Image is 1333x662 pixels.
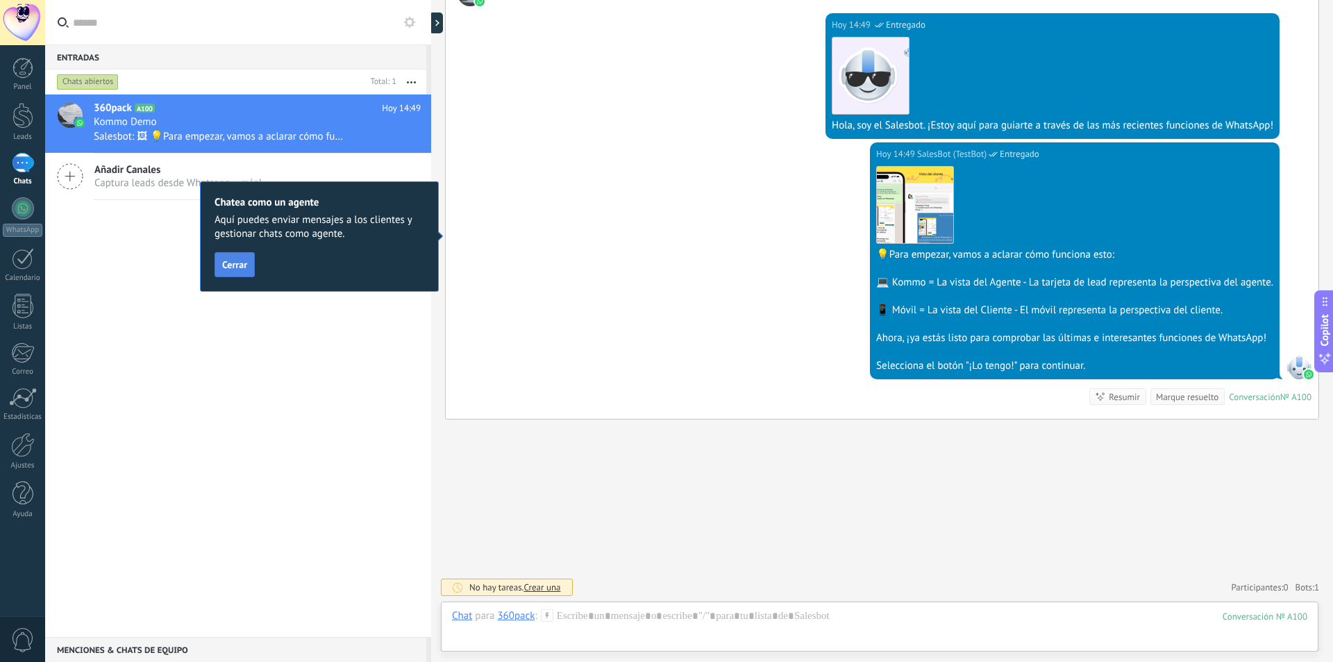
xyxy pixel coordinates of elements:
[3,461,43,470] div: Ajustes
[3,224,42,237] div: WhatsApp
[497,609,535,622] div: 360pack
[1286,354,1311,379] span: SalesBot
[876,359,1273,373] div: Selecciona el botón "¡Lo tengo!" para continuar.
[832,18,873,32] div: Hoy 14:49
[469,581,561,593] div: No hay tareas.
[917,147,987,161] span: SalesBot (TestBot)
[215,213,424,241] span: Aquí puedes enviar mensajes a los clientes y gestionar chats como agente.
[475,609,494,623] span: para
[45,637,426,662] div: Menciones & Chats de equipo
[94,130,344,143] span: Salesbot: 🖼 💡Para empezar, vamos a aclarar cómo funciona esto: 💻 Kommo = La vista del Agente - La...
[3,177,43,186] div: Chats
[222,260,247,270] span: Cerrar
[1229,391,1280,403] div: Conversación
[832,119,1273,133] div: Hola, soy el Salesbot. ¡Estoy aquí para guiarte a través de las más recientes funciones de WhatsApp!
[535,609,537,623] span: :
[57,74,119,90] div: Chats abiertos
[365,75,396,89] div: Total: 1
[3,83,43,92] div: Panel
[1304,370,1314,379] img: waba.svg
[94,176,262,190] span: Captura leads desde Whatsapp y más!
[75,118,85,128] img: icon
[1231,581,1288,593] a: Participantes:0
[1284,581,1289,593] span: 0
[1000,147,1039,161] span: Entregado
[1296,581,1319,593] span: Bots:
[135,104,155,113] span: A100
[3,413,43,422] div: Estadísticas
[886,18,925,32] span: Entregado
[877,167,953,243] img: 42225117-945d-4ecc-839d-5a97fa439829
[876,248,1273,262] div: 💡Para empezar, vamos a aclarar cómo funciona esto:
[215,252,255,277] button: Cerrar
[1314,581,1319,593] span: 1
[215,196,424,209] h2: Chatea como un agente
[3,322,43,331] div: Listas
[94,101,132,115] span: 360pack
[523,581,560,593] span: Crear una
[876,331,1273,345] div: Ahora, ¡ya estás listo para comprobar las últimas e interesantes funciones de WhatsApp!
[3,133,43,142] div: Leads
[3,367,43,376] div: Correo
[1109,390,1140,404] div: Resumir
[1156,390,1218,404] div: Marque resuelto
[94,163,262,176] span: Añadir Canales
[3,510,43,519] div: Ayuda
[45,94,431,153] a: avataricon360packA100Hoy 14:49Kommo DemoSalesbot: 🖼 💡Para empezar, vamos a aclarar cómo funciona ...
[1223,611,1307,622] div: 100
[429,13,443,33] div: Mostrar
[3,274,43,283] div: Calendario
[382,101,421,115] span: Hoy 14:49
[45,44,426,69] div: Entradas
[1280,391,1311,403] div: № A100
[876,304,1273,317] div: 📱 Móvil = La vista del Cliente - El móvil representa la perspectiva del cliente.
[832,38,909,114] img: 183.png
[876,276,1273,290] div: 💻 Kommo = La vista del Agente - La tarjeta de lead representa la perspectiva del agente.
[94,115,157,129] span: Kommo Demo
[876,147,917,161] div: Hoy 14:49
[1318,314,1332,346] span: Copilot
